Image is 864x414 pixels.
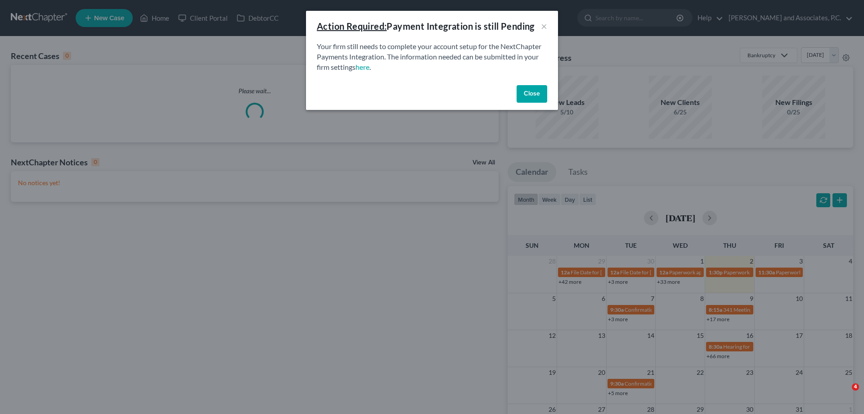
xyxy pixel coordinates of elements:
[852,383,859,391] span: 4
[317,41,547,73] p: Your firm still needs to complete your account setup for the NextChapter Payments Integration. Th...
[833,383,855,405] iframe: Intercom live chat
[541,21,547,32] button: ×
[317,20,535,32] div: Payment Integration is still Pending
[355,63,369,71] a: here
[317,21,387,32] u: Action Required:
[517,85,547,103] button: Close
